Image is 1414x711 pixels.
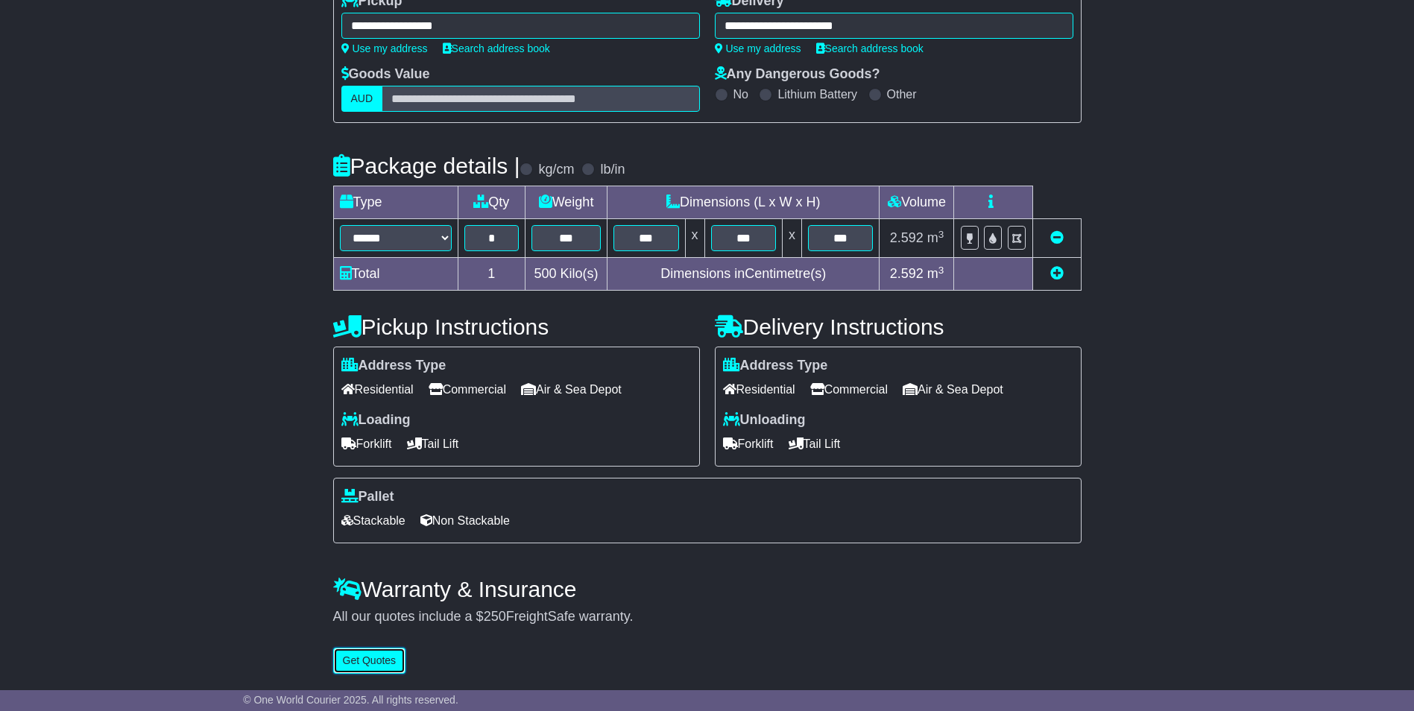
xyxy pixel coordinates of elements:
[789,432,841,455] span: Tail Lift
[777,87,857,101] label: Lithium Battery
[927,230,944,245] span: m
[443,42,550,54] a: Search address book
[1050,266,1064,281] a: Add new item
[715,66,880,83] label: Any Dangerous Goods?
[880,186,954,219] td: Volume
[341,42,428,54] a: Use my address
[723,412,806,429] label: Unloading
[810,378,888,401] span: Commercial
[927,266,944,281] span: m
[525,258,607,291] td: Kilo(s)
[333,154,520,178] h4: Package details |
[333,648,406,674] button: Get Quotes
[938,229,944,240] sup: 3
[534,266,557,281] span: 500
[333,609,1082,625] div: All our quotes include a $ FreightSafe warranty.
[1050,230,1064,245] a: Remove this item
[600,162,625,178] label: lb/in
[407,432,459,455] span: Tail Lift
[333,258,458,291] td: Total
[525,186,607,219] td: Weight
[538,162,574,178] label: kg/cm
[723,358,828,374] label: Address Type
[341,358,446,374] label: Address Type
[341,378,414,401] span: Residential
[341,489,394,505] label: Pallet
[887,87,917,101] label: Other
[715,42,801,54] a: Use my address
[685,219,704,258] td: x
[341,86,383,112] label: AUD
[715,315,1082,339] h4: Delivery Instructions
[733,87,748,101] label: No
[723,378,795,401] span: Residential
[341,412,411,429] label: Loading
[429,378,506,401] span: Commercial
[607,186,880,219] td: Dimensions (L x W x H)
[723,432,774,455] span: Forklift
[458,186,525,219] td: Qty
[243,694,458,706] span: © One World Courier 2025. All rights reserved.
[333,186,458,219] td: Type
[890,266,924,281] span: 2.592
[484,609,506,624] span: 250
[341,509,405,532] span: Stackable
[341,432,392,455] span: Forklift
[890,230,924,245] span: 2.592
[938,265,944,276] sup: 3
[607,258,880,291] td: Dimensions in Centimetre(s)
[341,66,430,83] label: Goods Value
[521,378,622,401] span: Air & Sea Depot
[420,509,510,532] span: Non Stackable
[816,42,924,54] a: Search address book
[782,219,801,258] td: x
[458,258,525,291] td: 1
[333,315,700,339] h4: Pickup Instructions
[333,577,1082,601] h4: Warranty & Insurance
[903,378,1003,401] span: Air & Sea Depot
